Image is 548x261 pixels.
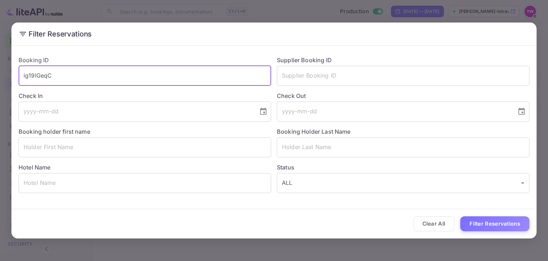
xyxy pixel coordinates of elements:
input: Holder First Name [19,137,271,157]
input: Supplier Booking ID [277,66,529,86]
label: Booking Holder Last Name [277,128,351,135]
button: Choose date [514,104,529,119]
label: Booking ID [19,56,49,64]
button: Filter Reservations [460,216,529,232]
div: ALL [277,173,529,193]
label: Hotel Name [19,164,51,171]
label: Check Out [277,92,529,100]
button: Choose date [256,104,270,119]
input: Booking ID [19,66,271,86]
label: Check In [19,92,271,100]
h2: Filter Reservations [11,23,537,45]
button: Clear All [413,216,455,232]
input: yyyy-mm-dd [19,102,253,122]
input: yyyy-mm-dd [277,102,512,122]
input: Hotel Name [19,173,271,193]
label: Status [277,163,529,172]
label: Supplier Booking ID [277,56,332,64]
label: Booking holder first name [19,128,90,135]
input: Holder Last Name [277,137,529,157]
